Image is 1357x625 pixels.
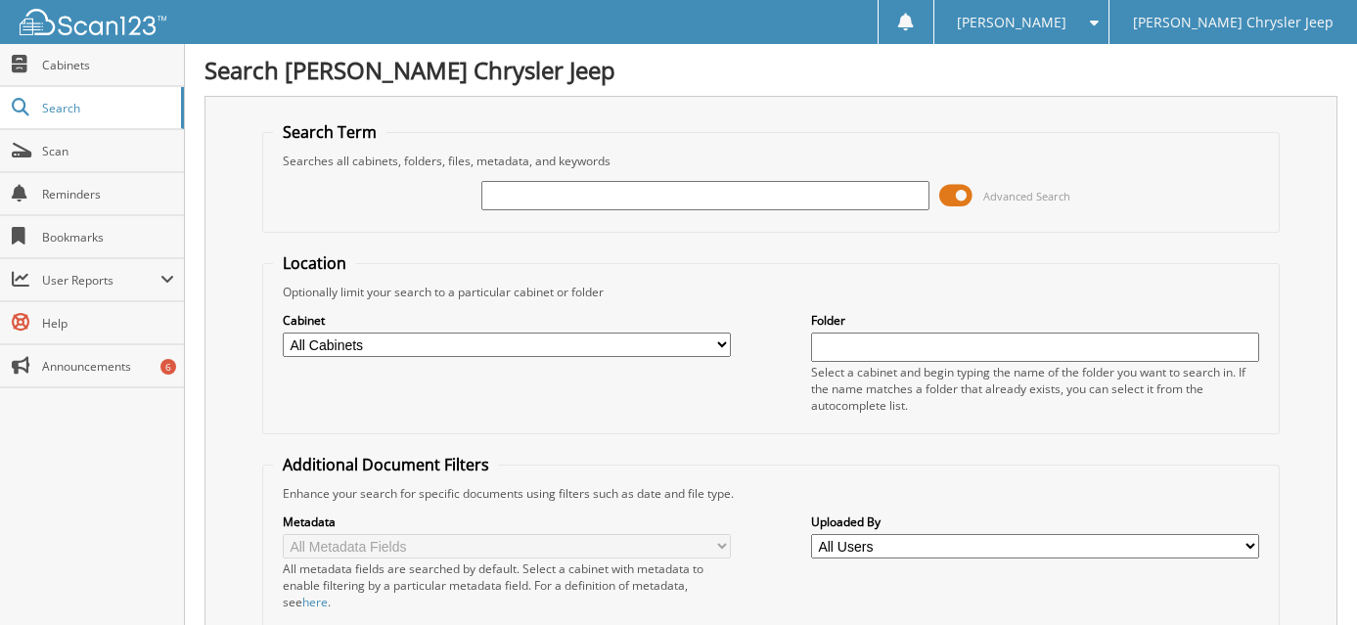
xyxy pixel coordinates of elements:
[283,513,731,530] label: Metadata
[42,272,160,289] span: User Reports
[1133,17,1334,28] span: [PERSON_NAME] Chrysler Jeep
[811,513,1259,530] label: Uploaded By
[302,594,328,610] a: here
[273,121,386,143] legend: Search Term
[204,54,1337,86] h1: Search [PERSON_NAME] Chrysler Jeep
[273,485,1269,502] div: Enhance your search for specific documents using filters such as date and file type.
[273,252,356,274] legend: Location
[811,364,1259,414] div: Select a cabinet and begin typing the name of the folder you want to search in. If the name match...
[42,315,174,332] span: Help
[20,9,166,35] img: scan123-logo-white.svg
[42,358,174,375] span: Announcements
[42,186,174,202] span: Reminders
[283,560,731,610] div: All metadata fields are searched by default. Select a cabinet with metadata to enable filtering b...
[42,57,174,73] span: Cabinets
[160,359,176,375] div: 6
[957,17,1066,28] span: [PERSON_NAME]
[42,143,174,159] span: Scan
[283,312,731,329] label: Cabinet
[273,153,1269,169] div: Searches all cabinets, folders, files, metadata, and keywords
[273,284,1269,300] div: Optionally limit your search to a particular cabinet or folder
[983,189,1070,203] span: Advanced Search
[42,229,174,246] span: Bookmarks
[273,454,499,475] legend: Additional Document Filters
[42,100,171,116] span: Search
[811,312,1259,329] label: Folder
[1259,531,1357,625] iframe: Chat Widget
